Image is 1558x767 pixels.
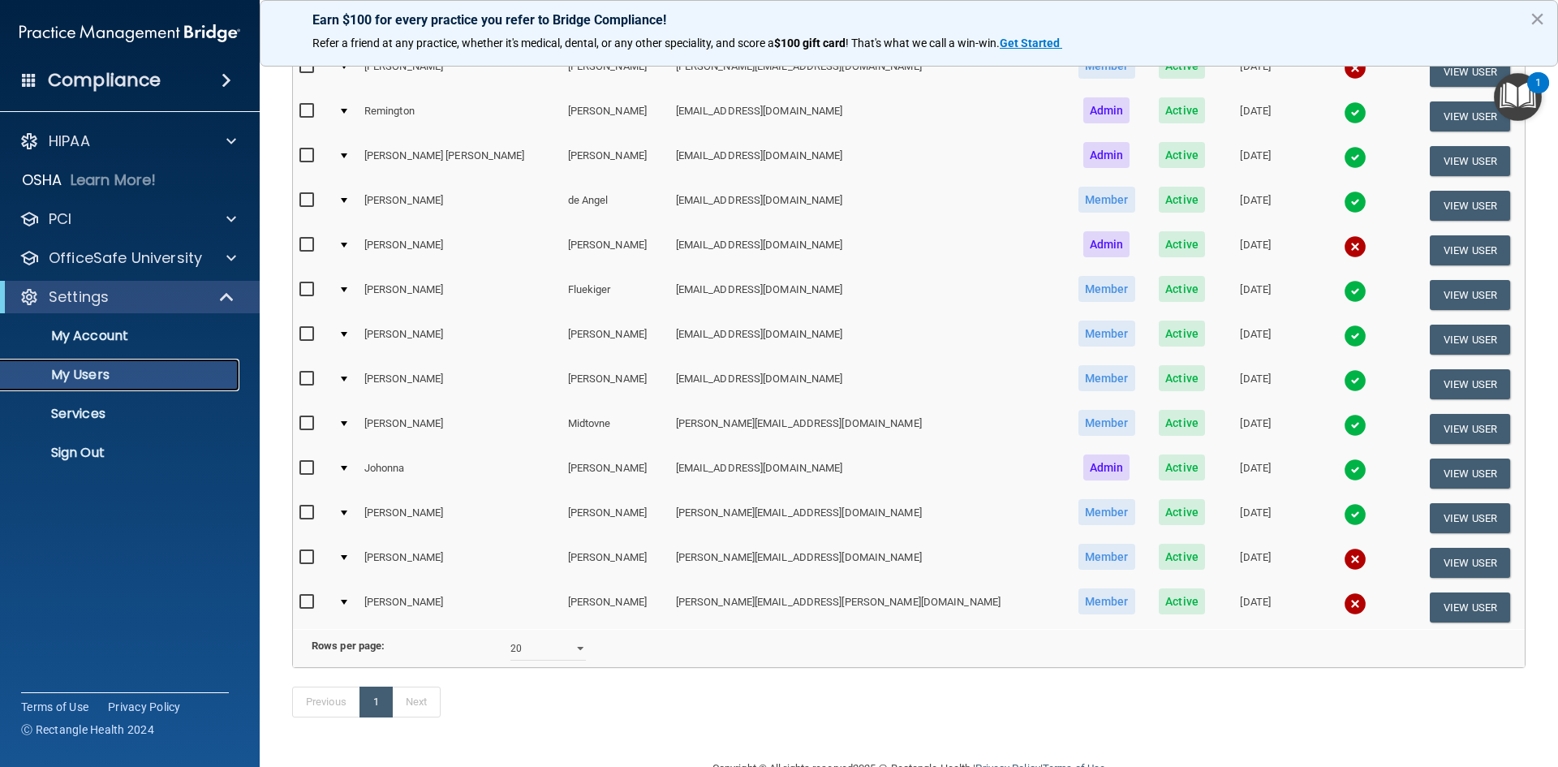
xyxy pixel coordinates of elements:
img: cross.ca9f0e7f.svg [1344,548,1366,571]
p: My Users [11,367,232,383]
img: cross.ca9f0e7f.svg [1344,235,1366,258]
p: Settings [49,287,109,307]
td: [PERSON_NAME] [358,407,562,451]
p: Learn More! [71,170,157,190]
button: View User [1430,459,1510,489]
span: Ⓒ Rectangle Health 2024 [21,722,154,738]
td: [PERSON_NAME] [562,228,669,273]
td: [DATE] [1216,362,1294,407]
td: [PERSON_NAME] [562,451,669,496]
span: Admin [1083,97,1130,123]
td: [PERSON_NAME] [562,541,669,585]
span: Member [1078,365,1135,391]
td: [DATE] [1216,183,1294,228]
a: 1 [359,687,393,717]
img: tick.e7d51cea.svg [1344,101,1366,124]
img: tick.e7d51cea.svg [1344,325,1366,347]
a: Next [392,687,441,717]
span: Active [1159,97,1205,123]
img: PMB logo [19,17,240,50]
td: [PERSON_NAME] [562,362,669,407]
td: [PERSON_NAME][EMAIL_ADDRESS][DOMAIN_NAME] [669,407,1066,451]
a: Privacy Policy [108,699,181,715]
button: View User [1430,592,1510,623]
td: [PERSON_NAME][EMAIL_ADDRESS][DOMAIN_NAME] [669,496,1066,541]
td: [EMAIL_ADDRESS][DOMAIN_NAME] [669,273,1066,317]
p: Services [11,406,232,422]
a: Previous [292,687,360,717]
td: Fluekiger [562,273,669,317]
img: tick.e7d51cea.svg [1344,191,1366,213]
span: Admin [1083,231,1130,257]
td: [PERSON_NAME] [562,496,669,541]
span: ! That's what we call a win-win. [846,37,1000,50]
td: [PERSON_NAME] [358,317,562,362]
td: [PERSON_NAME][EMAIL_ADDRESS][PERSON_NAME][DOMAIN_NAME] [669,585,1066,629]
span: Member [1078,276,1135,302]
h4: Compliance [48,69,161,92]
p: Earn $100 for every practice you refer to Bridge Compliance! [312,12,1505,28]
button: View User [1430,101,1510,131]
td: [EMAIL_ADDRESS][DOMAIN_NAME] [669,362,1066,407]
button: View User [1430,146,1510,176]
a: Get Started [1000,37,1062,50]
span: Active [1159,455,1205,480]
strong: Get Started [1000,37,1060,50]
td: [DATE] [1216,139,1294,183]
td: [PERSON_NAME] [562,317,669,362]
td: [EMAIL_ADDRESS][DOMAIN_NAME] [669,317,1066,362]
button: Open Resource Center, 1 new notification [1494,73,1542,121]
img: cross.ca9f0e7f.svg [1344,57,1366,80]
td: [EMAIL_ADDRESS][DOMAIN_NAME] [669,228,1066,273]
img: cross.ca9f0e7f.svg [1344,592,1366,615]
span: Active [1159,321,1205,347]
td: [PERSON_NAME] [358,228,562,273]
p: OSHA [22,170,62,190]
td: [PERSON_NAME] [358,541,562,585]
td: [PERSON_NAME] [358,50,562,94]
td: [DATE] [1216,228,1294,273]
p: My Account [11,328,232,344]
td: [PERSON_NAME] [358,362,562,407]
button: View User [1430,369,1510,399]
span: Active [1159,187,1205,213]
td: [PERSON_NAME][EMAIL_ADDRESS][DOMAIN_NAME] [669,541,1066,585]
a: Settings [19,287,235,307]
td: [DATE] [1216,496,1294,541]
td: [PERSON_NAME] [358,273,562,317]
td: [PERSON_NAME] [562,94,669,139]
a: HIPAA [19,131,236,151]
span: Active [1159,588,1205,614]
td: [EMAIL_ADDRESS][DOMAIN_NAME] [669,139,1066,183]
td: [PERSON_NAME] [562,139,669,183]
button: View User [1430,280,1510,310]
strong: $100 gift card [774,37,846,50]
td: [PERSON_NAME] [358,183,562,228]
p: PCI [49,209,71,229]
button: View User [1430,235,1510,265]
button: View User [1430,414,1510,444]
td: [DATE] [1216,94,1294,139]
b: Rows per page: [312,640,385,652]
button: Close [1530,6,1545,32]
button: View User [1430,191,1510,221]
td: Remington [358,94,562,139]
td: Johonna [358,451,562,496]
span: Active [1159,276,1205,302]
td: Midtovne [562,407,669,451]
td: [PERSON_NAME] [562,585,669,629]
td: [PERSON_NAME] [PERSON_NAME] [358,139,562,183]
button: View User [1430,548,1510,578]
td: [PERSON_NAME] [358,585,562,629]
a: PCI [19,209,236,229]
span: Member [1078,588,1135,614]
td: [DATE] [1216,541,1294,585]
td: [DATE] [1216,407,1294,451]
td: [DATE] [1216,317,1294,362]
a: OfficeSafe University [19,248,236,268]
td: [DATE] [1216,451,1294,496]
td: [EMAIL_ADDRESS][DOMAIN_NAME] [669,94,1066,139]
span: Admin [1083,142,1130,168]
td: [EMAIL_ADDRESS][DOMAIN_NAME] [669,451,1066,496]
img: tick.e7d51cea.svg [1344,280,1366,303]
